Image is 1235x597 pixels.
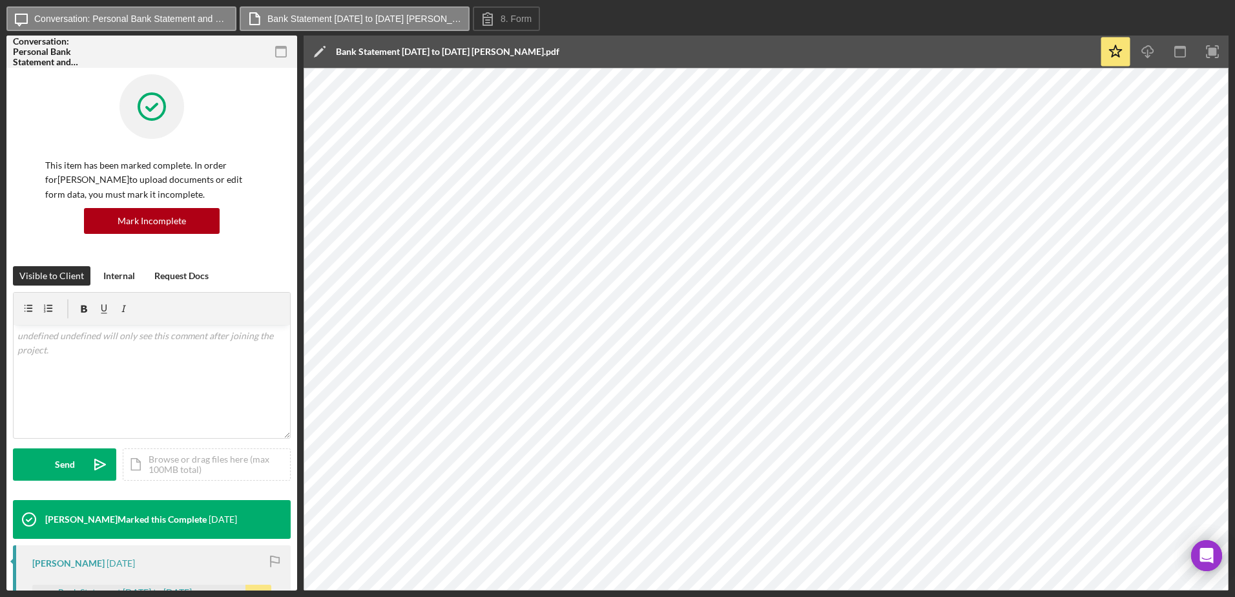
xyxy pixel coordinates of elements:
[84,208,220,234] button: Mark Incomplete
[13,448,116,481] button: Send
[45,514,207,525] div: [PERSON_NAME] Marked this Complete
[148,266,215,286] button: Request Docs
[267,14,461,24] label: Bank Statement [DATE] to [DATE] [PERSON_NAME].pdf
[6,6,236,31] button: Conversation: Personal Bank Statement and Paystub ([PERSON_NAME])
[32,558,105,569] div: [PERSON_NAME]
[13,266,90,286] button: Visible to Client
[107,558,135,569] time: 2025-08-25 17:23
[209,514,237,525] time: 2025-08-25 17:23
[240,6,470,31] button: Bank Statement [DATE] to [DATE] [PERSON_NAME].pdf
[154,266,209,286] div: Request Docs
[13,36,103,67] div: Conversation: Personal Bank Statement and Paystub ([PERSON_NAME])
[19,266,84,286] div: Visible to Client
[336,47,559,57] div: Bank Statement [DATE] to [DATE] [PERSON_NAME].pdf
[45,158,258,202] p: This item has been marked complete. In order for [PERSON_NAME] to upload documents or edit form d...
[55,448,75,481] div: Send
[473,6,540,31] button: 8. Form
[103,266,135,286] div: Internal
[1191,540,1222,571] div: Open Intercom Messenger
[97,266,141,286] button: Internal
[118,208,186,234] div: Mark Incomplete
[501,14,532,24] label: 8. Form
[34,14,228,24] label: Conversation: Personal Bank Statement and Paystub ([PERSON_NAME])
